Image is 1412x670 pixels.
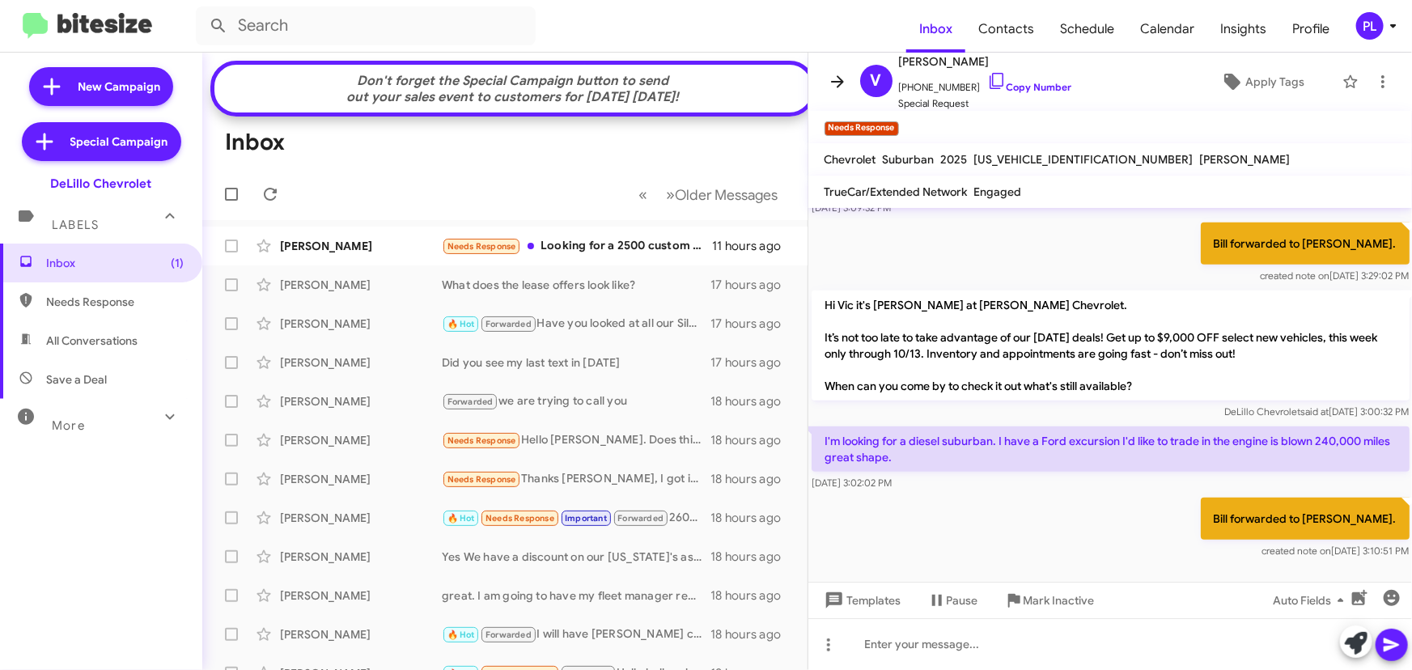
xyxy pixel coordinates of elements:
p: Bill forwarded to [PERSON_NAME]. [1200,498,1409,540]
div: [PERSON_NAME] [280,277,442,293]
span: V [871,68,882,94]
button: PL [1342,12,1394,40]
span: Special Campaign [70,134,168,150]
div: 18 hours ago [710,432,795,448]
span: (1) [171,255,184,271]
span: « [639,184,648,205]
span: Forwarded [443,394,497,409]
span: [DATE] 3:02:02 PM [812,477,892,489]
span: Forwarded [614,511,668,526]
div: Thanks [PERSON_NAME], I got into a new Equinox in July and love it. Thanks for checking in. [442,470,710,489]
span: New Campaign [78,78,160,95]
span: [PERSON_NAME] [1200,152,1291,167]
div: 18 hours ago [710,626,795,642]
div: [PERSON_NAME] [280,510,442,526]
div: [PERSON_NAME] [280,238,442,254]
span: Templates [821,586,901,615]
span: Special Request [899,95,1072,112]
span: More [52,418,85,433]
a: Special Campaign [22,122,181,161]
div: What does the lease offers look like? [442,277,710,293]
div: Did you see my last text in [DATE] [442,354,710,371]
div: Looking for a 2500 custom or LT [442,237,712,256]
span: [US_VEHICLE_IDENTIFICATION_NUMBER] [974,152,1194,167]
div: [PERSON_NAME] [280,471,442,487]
div: we are trying to call you [442,392,710,411]
small: Needs Response [825,121,899,136]
div: Don't forget the Special Campaign button to send out your sales event to customers for [DATE] [DA... [223,73,804,105]
span: Labels [52,218,99,232]
span: Apply Tags [1245,67,1304,96]
div: [PERSON_NAME] [280,626,442,642]
span: Insights [1207,6,1279,53]
h1: Inbox [225,129,285,155]
span: Engaged [974,184,1022,199]
div: [PERSON_NAME] [280,587,442,604]
span: » [667,184,676,205]
div: 18 hours ago [710,393,795,409]
span: created note on [1261,545,1331,557]
button: Mark Inactive [991,586,1108,615]
span: Inbox [46,255,184,271]
span: Auto Fields [1273,586,1351,615]
div: I will have [PERSON_NAME] contact you for [DATE] [442,625,710,644]
button: Templates [808,586,914,615]
span: Chevrolet [825,152,876,167]
div: 18 hours ago [710,587,795,604]
button: Apply Tags [1190,67,1334,96]
span: Needs Response [447,474,516,485]
div: Hello [PERSON_NAME]. Does this promotion apply to the Silverado 1500's [442,431,710,450]
span: Mark Inactive [1024,586,1095,615]
span: said at [1300,405,1329,418]
span: Needs Response [447,241,516,252]
div: [PERSON_NAME] [280,549,442,565]
div: [PERSON_NAME] [280,354,442,371]
a: New Campaign [29,67,173,106]
span: 🔥 Hot [447,513,475,524]
div: 18 hours ago [710,471,795,487]
span: Important [565,513,607,524]
div: great. I am going to have my fleet manager reach out to you. His name is [PERSON_NAME]. If anybod... [442,587,710,604]
button: Pause [914,586,991,615]
span: TrueCar/Extended Network [825,184,968,199]
span: [DATE] 3:29:02 PM [1260,269,1409,282]
div: 11 hours ago [712,238,795,254]
span: Needs Response [447,435,516,446]
span: Suburban [883,152,935,167]
div: [PERSON_NAME] [280,432,442,448]
p: Bill forwarded to [PERSON_NAME]. [1200,223,1409,265]
a: Calendar [1127,6,1207,53]
a: Schedule [1047,6,1127,53]
span: Needs Response [46,294,184,310]
p: Hi Vic it's [PERSON_NAME] at [PERSON_NAME] Chevrolet. It’s not too late to take advantage of our ... [812,290,1410,401]
span: Forwarded [481,316,535,332]
span: [DATE] 3:10:51 PM [1261,545,1409,557]
button: Auto Fields [1260,586,1363,615]
div: 17 hours ago [710,277,795,293]
span: Needs Response [486,513,554,524]
span: created note on [1260,269,1329,282]
input: Search [196,6,536,45]
div: Have you looked at all our Silverado inventory? If we don't have it we might be able to find one. [442,315,710,333]
span: [PHONE_NUMBER] [899,71,1072,95]
span: Save a Deal [46,371,107,388]
span: Pause [947,586,978,615]
div: 17 hours ago [710,354,795,371]
div: DeLillo Chevrolet [51,176,152,192]
div: PL [1356,12,1384,40]
span: Older Messages [676,186,778,204]
span: Forwarded [481,627,535,642]
a: Inbox [906,6,965,53]
span: 🔥 Hot [447,319,475,329]
div: 18 hours ago [710,510,795,526]
a: Profile [1279,6,1342,53]
div: [PERSON_NAME] [280,316,442,332]
a: Contacts [965,6,1047,53]
span: DeLillo Chevrolet [DATE] 3:00:32 PM [1224,405,1409,418]
button: Previous [630,178,658,211]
